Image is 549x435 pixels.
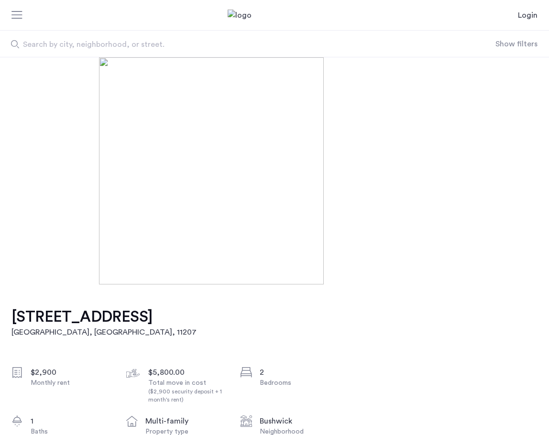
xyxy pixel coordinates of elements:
[148,378,229,404] div: Total move in cost
[11,307,197,326] h1: [STREET_ADDRESS]
[23,39,419,50] span: Search by city, neighborhood, or street.
[148,388,229,404] div: ($2,900 security deposit + 1 month's rent)
[495,38,538,50] button: Show or hide filters
[228,10,321,21] img: logo
[99,57,450,284] img: [object%20Object]
[148,367,229,378] div: $5,800.00
[11,326,197,338] h2: [GEOGRAPHIC_DATA], [GEOGRAPHIC_DATA] , 11207
[31,378,111,388] div: Monthly rent
[228,10,321,21] a: Cazamio Logo
[145,415,226,427] div: multi-family
[518,10,538,21] a: Login
[31,415,111,427] div: 1
[260,367,340,378] div: 2
[11,307,197,338] a: [STREET_ADDRESS][GEOGRAPHIC_DATA], [GEOGRAPHIC_DATA], 11207
[260,415,340,427] div: Bushwick
[31,367,111,378] div: $2,900
[260,378,340,388] div: Bedrooms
